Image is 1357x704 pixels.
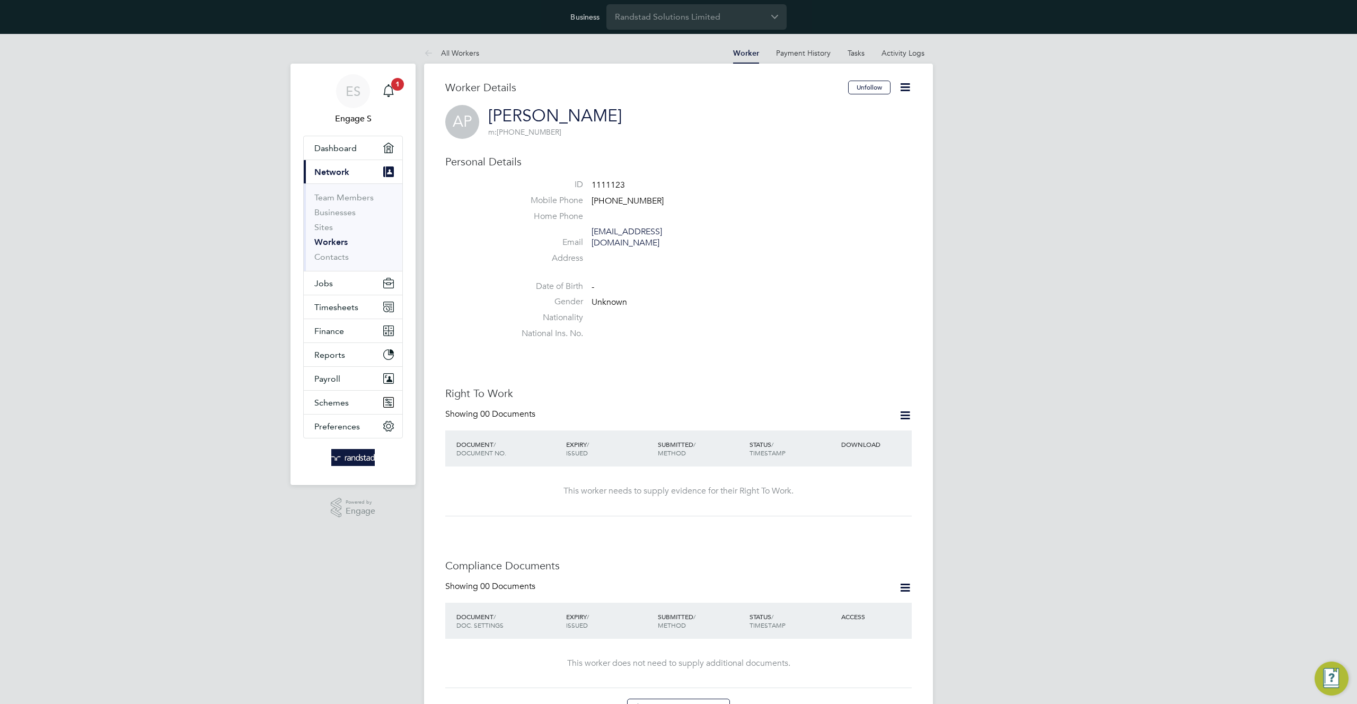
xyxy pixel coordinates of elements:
[563,435,655,462] div: EXPIRY
[346,498,375,507] span: Powered by
[655,435,747,462] div: SUBMITTED
[445,386,912,400] h3: Right To Work
[304,319,402,342] button: Finance
[587,612,589,621] span: /
[509,211,583,222] label: Home Phone
[314,374,340,384] span: Payroll
[494,612,496,621] span: /
[314,143,357,153] span: Dashboard
[314,350,345,360] span: Reports
[314,398,349,408] span: Schemes
[304,415,402,438] button: Preferences
[566,621,588,629] span: ISSUED
[304,343,402,366] button: Reports
[445,155,912,169] h3: Personal Details
[848,48,865,58] a: Tasks
[839,435,912,454] div: DOWNLOAD
[592,281,594,292] span: -
[314,167,349,177] span: Network
[658,621,686,629] span: METHOD
[331,498,376,518] a: Powered byEngage
[346,507,375,516] span: Engage
[304,295,402,319] button: Timesheets
[509,195,583,206] label: Mobile Phone
[693,440,695,448] span: /
[480,581,535,592] span: 00 Documents
[290,64,416,485] nav: Main navigation
[314,222,333,232] a: Sites
[303,449,403,466] a: Go to home page
[750,621,786,629] span: TIMESTAMP
[331,449,375,466] img: randstad-logo-retina.png
[445,559,912,573] h3: Compliance Documents
[314,302,358,312] span: Timesheets
[456,486,901,497] div: This worker needs to supply evidence for their Right To Work.
[314,326,344,336] span: Finance
[454,435,563,462] div: DOCUMENT
[693,612,695,621] span: /
[776,48,831,58] a: Payment History
[304,271,402,295] button: Jobs
[848,81,891,94] button: Unfollow
[509,328,583,339] label: National Ins. No.
[488,127,561,137] span: [PHONE_NUMBER]
[587,440,589,448] span: /
[655,607,747,635] div: SUBMITTED
[314,421,360,432] span: Preferences
[509,179,583,190] label: ID
[454,607,563,635] div: DOCUMENT
[509,312,583,323] label: Nationality
[304,160,402,183] button: Network
[839,607,912,626] div: ACCESS
[445,581,537,592] div: Showing
[314,237,348,247] a: Workers
[303,112,403,125] span: Engage S
[445,409,537,420] div: Showing
[346,84,360,98] span: ES
[747,435,839,462] div: STATUS
[1315,662,1349,696] button: Engage Resource Center
[304,367,402,390] button: Payroll
[882,48,924,58] a: Activity Logs
[570,12,600,22] label: Business
[733,49,759,58] a: Worker
[314,207,356,217] a: Businesses
[488,105,622,126] a: [PERSON_NAME]
[747,607,839,635] div: STATUS
[566,448,588,457] span: ISSUED
[592,180,625,190] span: 1111123
[771,440,773,448] span: /
[456,448,506,457] span: DOCUMENT NO.
[304,183,402,271] div: Network
[488,127,497,137] span: m:
[750,448,786,457] span: TIMESTAMP
[304,391,402,414] button: Schemes
[509,253,583,264] label: Address
[509,296,583,307] label: Gender
[314,278,333,288] span: Jobs
[445,81,848,94] h3: Worker Details
[424,48,479,58] a: All Workers
[494,440,496,448] span: /
[771,612,773,621] span: /
[391,78,404,91] span: 1
[314,252,349,262] a: Contacts
[592,226,662,248] a: [EMAIL_ADDRESS][DOMAIN_NAME]
[456,658,901,669] div: This worker does not need to supply additional documents.
[480,409,535,419] span: 00 Documents
[509,237,583,248] label: Email
[592,196,664,206] span: [PHONE_NUMBER]
[304,136,402,160] a: Dashboard
[456,621,504,629] span: DOC. SETTINGS
[563,607,655,635] div: EXPIRY
[378,74,399,108] a: 1
[592,297,627,308] span: Unknown
[314,192,374,203] a: Team Members
[658,448,686,457] span: METHOD
[509,281,583,292] label: Date of Birth
[445,105,479,139] span: AP
[303,74,403,125] a: ESEngage S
